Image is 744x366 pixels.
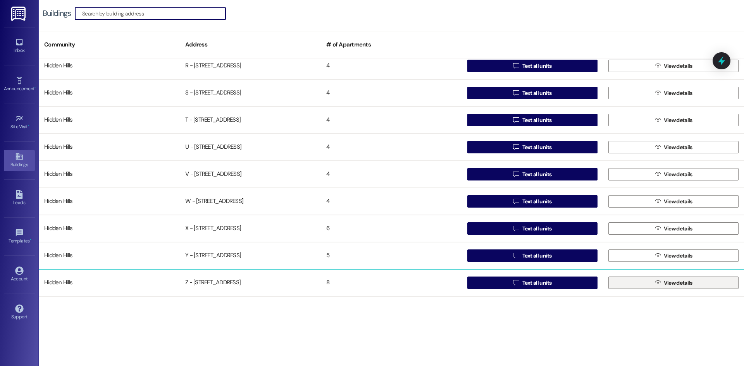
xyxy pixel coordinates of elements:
[608,277,739,289] button: View details
[180,112,321,128] div: T - [STREET_ADDRESS]
[522,252,552,260] span: Text all units
[664,62,692,70] span: View details
[608,60,739,72] button: View details
[513,198,519,204] i: 
[39,194,180,209] div: Hidden Hills
[321,112,462,128] div: 4
[655,253,661,259] i: 
[180,85,321,101] div: S - [STREET_ADDRESS]
[180,248,321,263] div: Y - [STREET_ADDRESS]
[28,123,29,128] span: •
[39,275,180,290] div: Hidden Hills
[39,221,180,236] div: Hidden Hills
[467,114,598,126] button: Text all units
[664,252,692,260] span: View details
[608,249,739,262] button: View details
[4,188,35,209] a: Leads
[180,275,321,290] div: Z - [STREET_ADDRESS]
[321,85,462,101] div: 4
[655,63,661,69] i: 
[180,139,321,155] div: U - [STREET_ADDRESS]
[522,198,552,206] span: Text all units
[522,116,552,124] span: Text all units
[522,225,552,233] span: Text all units
[664,170,692,179] span: View details
[11,7,27,21] img: ResiDesk Logo
[608,87,739,99] button: View details
[321,167,462,182] div: 4
[655,225,661,232] i: 
[608,222,739,235] button: View details
[467,249,598,262] button: Text all units
[4,264,35,285] a: Account
[513,90,519,96] i: 
[43,9,71,17] div: Buildings
[4,36,35,57] a: Inbox
[321,58,462,74] div: 4
[30,237,31,242] span: •
[82,8,226,19] input: Search by building address
[513,63,519,69] i: 
[39,85,180,101] div: Hidden Hills
[513,171,519,177] i: 
[467,277,598,289] button: Text all units
[513,280,519,286] i: 
[467,168,598,180] button: Text all units
[655,280,661,286] i: 
[467,195,598,208] button: Text all units
[664,143,692,151] span: View details
[522,279,552,287] span: Text all units
[655,198,661,204] i: 
[522,62,552,70] span: Text all units
[608,195,739,208] button: View details
[467,60,598,72] button: Text all units
[664,198,692,206] span: View details
[664,225,692,233] span: View details
[39,167,180,182] div: Hidden Hills
[4,150,35,171] a: Buildings
[522,170,552,179] span: Text all units
[4,226,35,247] a: Templates •
[180,194,321,209] div: W - [STREET_ADDRESS]
[180,58,321,74] div: R - [STREET_ADDRESS]
[608,114,739,126] button: View details
[321,35,462,54] div: # of Apartments
[664,116,692,124] span: View details
[34,85,36,90] span: •
[180,167,321,182] div: V - [STREET_ADDRESS]
[4,112,35,133] a: Site Visit •
[4,302,35,323] a: Support
[467,222,598,235] button: Text all units
[39,58,180,74] div: Hidden Hills
[655,144,661,150] i: 
[513,225,519,232] i: 
[467,141,598,153] button: Text all units
[522,143,552,151] span: Text all units
[321,221,462,236] div: 6
[513,253,519,259] i: 
[655,90,661,96] i: 
[608,141,739,153] button: View details
[655,117,661,123] i: 
[522,89,552,97] span: Text all units
[321,139,462,155] div: 4
[321,275,462,290] div: 8
[39,112,180,128] div: Hidden Hills
[180,221,321,236] div: X - [STREET_ADDRESS]
[664,89,692,97] span: View details
[321,248,462,263] div: 5
[655,171,661,177] i: 
[608,168,739,180] button: View details
[180,35,321,54] div: Address
[321,194,462,209] div: 4
[39,35,180,54] div: Community
[39,139,180,155] div: Hidden Hills
[513,144,519,150] i: 
[39,248,180,263] div: Hidden Hills
[467,87,598,99] button: Text all units
[664,279,692,287] span: View details
[513,117,519,123] i: 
